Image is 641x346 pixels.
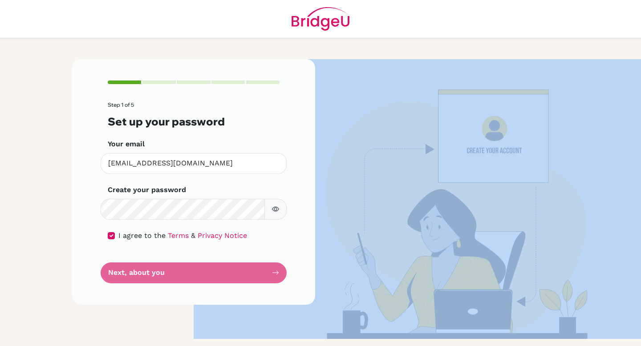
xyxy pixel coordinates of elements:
[101,153,287,174] input: Insert your email*
[118,231,166,240] span: I agree to the
[108,115,280,128] h3: Set up your password
[108,139,145,149] label: Your email
[168,231,189,240] a: Terms
[191,231,195,240] span: &
[108,185,186,195] label: Create your password
[108,101,134,108] span: Step 1 of 5
[198,231,247,240] a: Privacy Notice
